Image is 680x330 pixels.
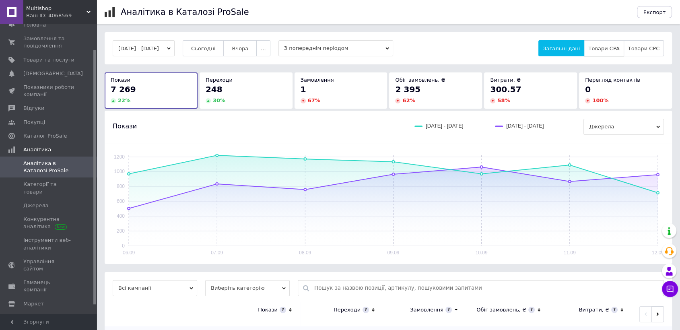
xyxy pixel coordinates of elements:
span: 30 % [213,97,225,103]
span: 2 395 [395,85,420,94]
span: 7 269 [111,85,136,94]
span: Управління сайтом [23,258,74,272]
span: Інструменти веб-аналітики [23,237,74,251]
text: 1200 [114,154,125,160]
text: 800 [117,184,125,189]
div: Переходи [334,306,361,313]
span: Каталог ProSale [23,132,67,140]
text: 08.09 [299,250,311,256]
text: 09.09 [387,250,399,256]
span: Замовлення та повідомлення [23,35,74,49]
span: Показники роботи компанії [23,84,74,98]
text: 1000 [114,169,125,174]
text: 12.09 [652,250,664,256]
span: Переходи [206,77,233,83]
text: 200 [117,228,125,234]
span: 248 [206,85,223,94]
span: Вчора [232,45,248,52]
span: 62 % [402,97,415,103]
span: Multishop [26,5,87,12]
button: [DATE] - [DATE] [113,40,175,56]
button: Загальні дані [538,40,584,56]
span: Товари CPA [588,45,619,52]
span: Експорт [643,9,666,15]
div: Покази [258,306,278,313]
button: Товари CPC [624,40,664,56]
text: 600 [117,198,125,204]
span: Товари CPC [628,45,659,52]
text: 0 [122,243,125,249]
button: Вчора [223,40,257,56]
span: Джерела [583,119,664,135]
span: Гаманець компанії [23,279,74,293]
span: Покази [113,122,137,131]
span: Аналітика в Каталозі ProSale [23,160,74,174]
span: Перегляд контактів [585,77,640,83]
span: 100 % [592,97,608,103]
span: Обіг замовлень, ₴ [395,77,445,83]
span: Маркет [23,300,44,307]
span: Відгуки [23,105,44,112]
span: 58 % [497,97,510,103]
div: Витрати, ₴ [579,306,609,313]
span: Джерела [23,202,48,209]
button: Товари CPA [584,40,624,56]
button: Чат з покупцем [662,281,678,297]
span: Покази [111,77,130,83]
text: 07.09 [211,250,223,256]
span: 67 % [308,97,320,103]
span: Всі кампанії [113,280,197,296]
button: ... [256,40,270,56]
span: Аналітика [23,146,51,153]
span: 300.57 [490,85,521,94]
input: Пошук за назвою позиції, артикулу, пошуковими запитами [314,280,659,296]
span: Виберіть категорію [205,280,290,296]
button: Експорт [637,6,672,18]
text: 10.09 [475,250,487,256]
span: 0 [585,85,591,94]
span: Покупці [23,119,45,126]
span: Загальні дані [543,45,580,52]
div: Обіг замовлень, ₴ [476,306,526,313]
span: Товари та послуги [23,56,74,64]
text: 06.09 [123,250,135,256]
span: [DEMOGRAPHIC_DATA] [23,70,83,77]
span: Категорії та товари [23,181,74,195]
div: Замовлення [410,306,443,313]
h1: Аналітика в Каталозі ProSale [121,7,249,17]
span: Головна [23,21,46,29]
text: 400 [117,213,125,219]
span: Витрати, ₴ [490,77,521,83]
div: Ваш ID: 4068569 [26,12,97,19]
span: Конкурентна аналітика [23,216,74,230]
span: Сьогодні [191,45,216,52]
button: Сьогодні [183,40,224,56]
text: 11.09 [564,250,576,256]
span: 1 [301,85,306,94]
span: 22 % [118,97,130,103]
span: Замовлення [301,77,334,83]
span: ... [261,45,266,52]
span: З попереднім періодом [278,40,393,56]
